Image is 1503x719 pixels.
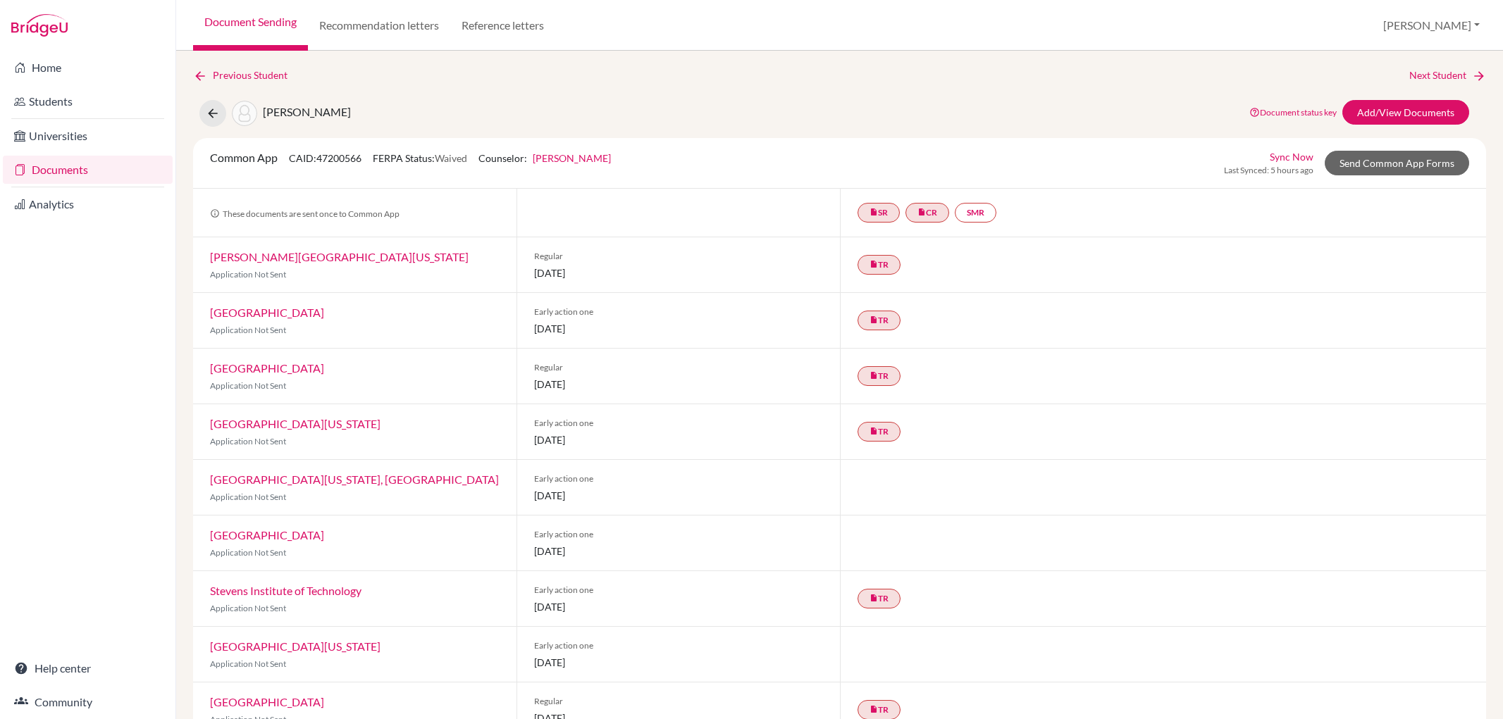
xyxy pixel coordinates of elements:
[289,152,361,164] span: CAID: 47200566
[534,377,823,392] span: [DATE]
[534,417,823,430] span: Early action one
[858,366,901,386] a: insert_drive_fileTR
[3,190,173,218] a: Analytics
[534,265,823,280] span: [DATE]
[534,544,823,558] span: [DATE]
[3,654,173,682] a: Help center
[3,122,173,150] a: Universities
[3,688,173,716] a: Community
[1409,68,1486,83] a: Next Student
[3,54,173,82] a: Home
[1270,149,1313,164] a: Sync Now
[1325,151,1469,175] a: Send Common App Forms
[534,488,823,503] span: [DATE]
[1342,100,1469,125] a: Add/View Documents
[3,156,173,184] a: Documents
[917,208,926,216] i: insert_drive_file
[210,208,400,219] span: These documents are sent once to Common App
[905,203,949,223] a: insert_drive_fileCR
[870,594,878,602] i: insert_drive_file
[534,321,823,336] span: [DATE]
[210,250,469,263] a: [PERSON_NAME][GEOGRAPHIC_DATA][US_STATE]
[263,105,351,118] span: [PERSON_NAME]
[210,417,381,430] a: [GEOGRAPHIC_DATA][US_STATE]
[870,315,878,324] i: insert_drive_file
[210,380,286,391] span: Application Not Sent
[210,473,499,486] a: [GEOGRAPHIC_DATA][US_STATE], [GEOGRAPHIC_DATA]
[870,260,878,268] i: insert_drive_file
[870,371,878,380] i: insert_drive_file
[210,695,324,708] a: [GEOGRAPHIC_DATA]
[534,361,823,374] span: Regular
[1249,107,1337,118] a: Document status key
[210,547,286,558] span: Application Not Sent
[955,203,996,223] a: SMR
[210,361,324,375] a: [GEOGRAPHIC_DATA]
[534,584,823,596] span: Early action one
[210,151,278,164] span: Common App
[534,655,823,670] span: [DATE]
[858,589,901,608] a: insert_drive_fileTR
[870,208,878,216] i: insert_drive_file
[1224,164,1313,177] span: Last Synced: 5 hours ago
[210,584,361,597] a: Stevens Institute of Technology
[534,528,823,541] span: Early action one
[210,603,286,613] span: Application Not Sent
[435,152,467,164] span: Waived
[210,528,324,542] a: [GEOGRAPHIC_DATA]
[210,492,286,502] span: Application Not Sent
[210,269,286,280] span: Application Not Sent
[870,705,878,713] i: insert_drive_file
[11,14,68,37] img: Bridge-U
[533,152,611,164] a: [PERSON_NAME]
[534,639,823,652] span: Early action one
[534,250,823,263] span: Regular
[210,639,381,653] a: [GEOGRAPHIC_DATA][US_STATE]
[858,203,900,223] a: insert_drive_fileSR
[534,306,823,318] span: Early action one
[210,306,324,319] a: [GEOGRAPHIC_DATA]
[1377,12,1486,39] button: [PERSON_NAME]
[534,599,823,614] span: [DATE]
[3,87,173,115] a: Students
[478,152,611,164] span: Counselor:
[534,432,823,447] span: [DATE]
[858,311,901,330] a: insert_drive_fileTR
[373,152,467,164] span: FERPA Status:
[210,436,286,446] span: Application Not Sent
[210,325,286,335] span: Application Not Sent
[193,68,299,83] a: Previous Student
[858,255,901,275] a: insert_drive_fileTR
[858,422,901,442] a: insert_drive_fileTR
[870,427,878,435] i: insert_drive_file
[210,658,286,669] span: Application Not Sent
[534,473,823,485] span: Early action one
[534,695,823,708] span: Regular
